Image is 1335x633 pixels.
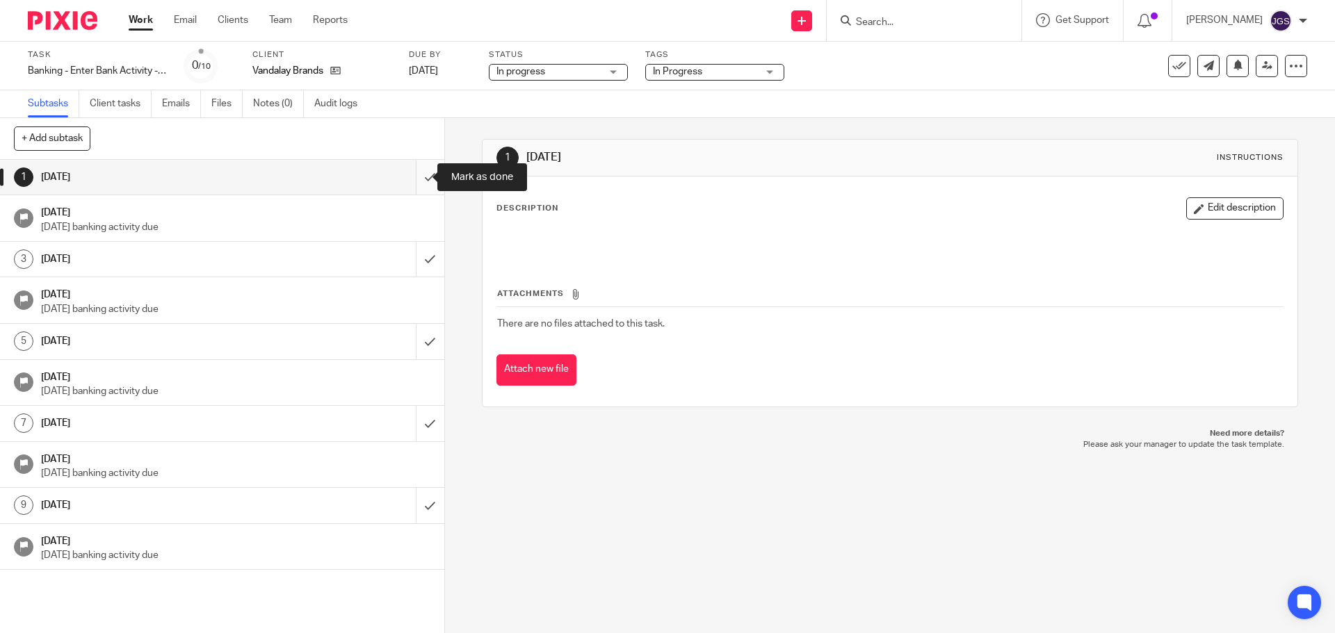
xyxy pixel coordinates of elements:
[1055,15,1109,25] span: Get Support
[496,354,576,386] button: Attach new file
[314,90,368,117] a: Audit logs
[253,90,304,117] a: Notes (0)
[497,290,564,297] span: Attachments
[41,167,282,188] h1: [DATE]
[162,90,201,117] a: Emails
[41,466,430,480] p: [DATE] banking activity due
[41,284,430,302] h1: [DATE]
[14,331,33,351] div: 5
[41,413,282,434] h1: [DATE]
[645,49,784,60] label: Tags
[14,167,33,187] div: 1
[129,13,153,27] a: Work
[14,495,33,515] div: 9
[198,63,211,70] small: /10
[252,49,391,60] label: Client
[409,49,471,60] label: Due by
[1186,197,1284,220] button: Edit description
[14,249,33,269] div: 3
[28,11,97,30] img: Pixie
[14,413,33,433] div: 7
[41,331,282,352] h1: [DATE]
[41,220,430,234] p: [DATE] banking activity due
[41,449,430,466] h1: [DATE]
[526,150,920,165] h1: [DATE]
[28,49,167,60] label: Task
[496,147,519,169] div: 1
[496,67,545,76] span: In progress
[174,13,197,27] a: Email
[211,90,243,117] a: Files
[855,17,980,29] input: Search
[41,495,282,516] h1: [DATE]
[28,64,167,78] div: Banking - Enter Bank Activity - week 34
[41,202,430,220] h1: [DATE]
[1270,10,1292,32] img: svg%3E
[41,249,282,270] h1: [DATE]
[313,13,348,27] a: Reports
[41,531,430,548] h1: [DATE]
[409,66,438,76] span: [DATE]
[653,67,702,76] span: In Progress
[28,90,79,117] a: Subtasks
[41,548,430,562] p: [DATE] banking activity due
[41,302,430,316] p: [DATE] banking activity due
[496,428,1284,439] p: Need more details?
[41,384,430,398] p: [DATE] banking activity due
[14,126,90,150] button: + Add subtask
[489,49,628,60] label: Status
[497,319,665,329] span: There are no files attached to this task.
[90,90,152,117] a: Client tasks
[1217,152,1284,163] div: Instructions
[252,64,323,78] p: Vandalay Brands
[41,367,430,384] h1: [DATE]
[269,13,292,27] a: Team
[1186,13,1263,27] p: [PERSON_NAME]
[496,439,1284,450] p: Please ask your manager to update the task template.
[218,13,248,27] a: Clients
[496,203,558,214] p: Description
[192,58,211,74] div: 0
